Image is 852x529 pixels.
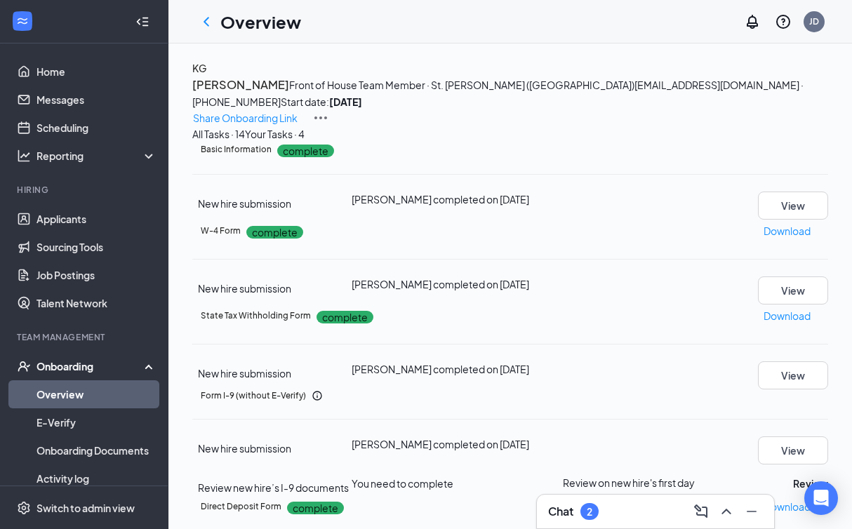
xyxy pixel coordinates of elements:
svg: WorkstreamLogo [15,14,29,28]
span: [PERSON_NAME] completed on [DATE] [352,363,529,375]
p: Download [764,308,811,323]
p: Share Onboarding Link [193,110,298,126]
a: E-Verify [36,408,157,436]
button: Download [763,220,811,242]
button: View [758,436,828,464]
span: [PERSON_NAME] completed on [DATE] [352,278,529,290]
div: Onboarding [36,359,145,373]
a: Activity log [36,464,157,493]
svg: Minimize [743,503,760,520]
button: Share Onboarding Link [192,109,298,126]
h3: Chat [548,504,573,519]
div: 2 [587,506,592,518]
span: You need to complete [352,477,453,490]
button: View [758,361,828,389]
h5: W-4 Form [201,225,241,237]
div: Your Tasks · 4 [245,126,305,142]
button: Download [763,495,811,518]
a: Applicants [36,205,157,233]
button: [PERSON_NAME] [192,76,289,94]
svg: Collapse [135,15,149,29]
span: Review new hire’s I-9 documents [198,481,349,494]
svg: QuestionInfo [775,13,792,30]
svg: ChevronLeft [198,13,215,30]
span: Review on new hire's first day [563,476,695,490]
div: Reporting [36,149,157,163]
a: Onboarding Documents [36,436,157,464]
span: [EMAIL_ADDRESS][DOMAIN_NAME] · [PHONE_NUMBER] [192,79,804,108]
span: Front of House Team Member · St. [PERSON_NAME] ([GEOGRAPHIC_DATA]) [289,79,634,91]
h5: Direct Deposit Form [201,500,281,513]
button: View [758,192,828,220]
button: ComposeMessage [690,500,712,523]
span: New hire submission [198,282,291,295]
a: Job Postings [36,261,157,289]
div: Switch to admin view [36,501,135,515]
p: complete [287,502,344,514]
h5: Form I-9 (without E-Verify) [201,389,306,402]
div: Hiring [17,184,154,196]
p: complete [317,311,373,323]
span: New hire submission [198,442,291,455]
p: complete [246,226,303,239]
p: complete [277,145,334,157]
span: [PERSON_NAME] completed on [DATE] [352,438,529,450]
span: New hire submission [198,367,291,380]
strong: [DATE] [329,95,362,108]
button: KG [192,60,206,76]
button: Minimize [740,500,763,523]
svg: ComposeMessage [693,503,710,520]
span: [PERSON_NAME] completed on [DATE] [352,193,529,206]
span: New hire submission [198,197,291,210]
img: More Actions [312,109,329,126]
h5: State Tax Withholding Form [201,309,311,322]
h5: Basic Information [201,143,272,156]
button: Download [763,304,811,327]
div: All Tasks · 14 [192,126,245,142]
button: Review [793,476,828,491]
button: ChevronUp [715,500,738,523]
svg: UserCheck [17,359,31,373]
svg: Notifications [744,13,761,30]
h1: Overview [220,10,301,34]
a: Sourcing Tools [36,233,157,261]
a: Messages [36,86,157,114]
a: Overview [36,380,157,408]
a: Talent Network [36,289,157,317]
button: View [758,276,828,304]
div: Open Intercom Messenger [804,481,838,515]
svg: ChevronUp [718,503,735,520]
div: JD [809,15,819,27]
span: Start date: [281,95,362,108]
div: Team Management [17,331,154,343]
a: Scheduling [36,114,157,142]
svg: Info [312,390,323,401]
svg: Analysis [17,149,31,163]
a: Home [36,58,157,86]
p: Download [764,223,811,239]
p: Download [764,499,811,514]
svg: Settings [17,501,31,515]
